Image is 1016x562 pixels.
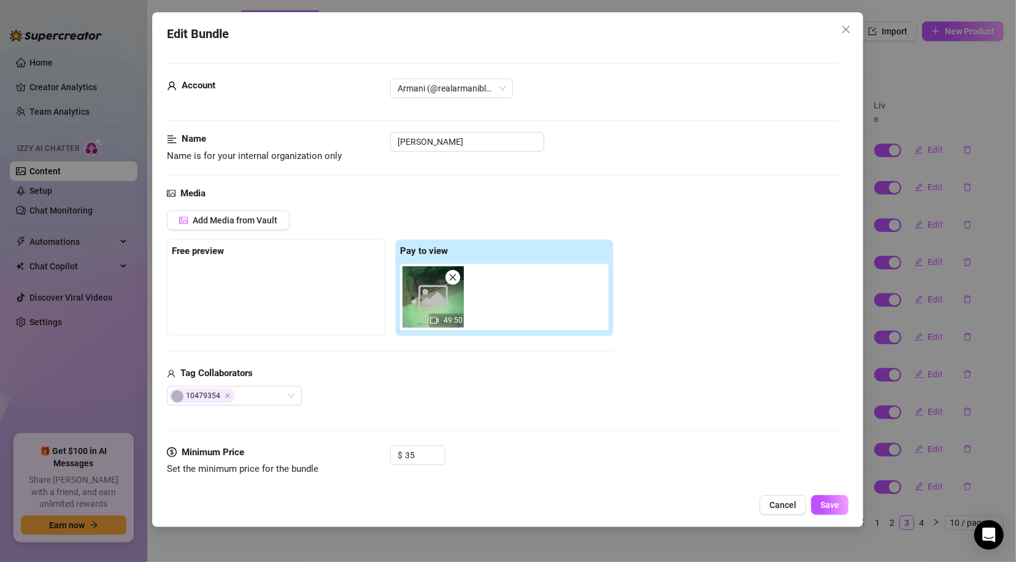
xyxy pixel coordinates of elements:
strong: Media [180,188,206,199]
strong: Minimum Price [182,447,244,458]
span: Name is for your internal organization only [167,150,342,161]
span: close [448,273,457,282]
strong: Name [182,133,206,144]
span: 10479354 [169,388,235,403]
span: dollar [167,445,177,460]
strong: Free preview [172,245,224,256]
span: picture [167,187,175,201]
span: Cancel [770,500,797,510]
span: video-camera [430,316,439,325]
span: close [842,25,852,34]
strong: Tag Collaborators [180,368,253,379]
span: 49:50 [444,316,463,325]
span: Set the minimum price for the bundle [167,463,318,474]
span: align-left [167,132,177,147]
span: user [167,79,177,93]
span: Edit Bundle [167,25,229,44]
strong: Pay to view [400,245,448,256]
div: 49:50 [402,266,464,328]
input: Enter a name [390,132,544,152]
span: Armani (@realarmaniblack) [398,79,506,98]
strong: Account [182,80,215,91]
div: Open Intercom Messenger [974,520,1004,550]
button: Add Media from Vault [167,210,290,230]
span: picture [179,216,188,225]
span: Add Media from Vault [193,215,277,225]
span: user [167,366,175,381]
button: Save [812,495,849,515]
button: Cancel [760,495,807,515]
span: Close [837,25,856,34]
span: Close [225,393,231,399]
span: Save [821,500,840,510]
button: Close [837,20,856,39]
